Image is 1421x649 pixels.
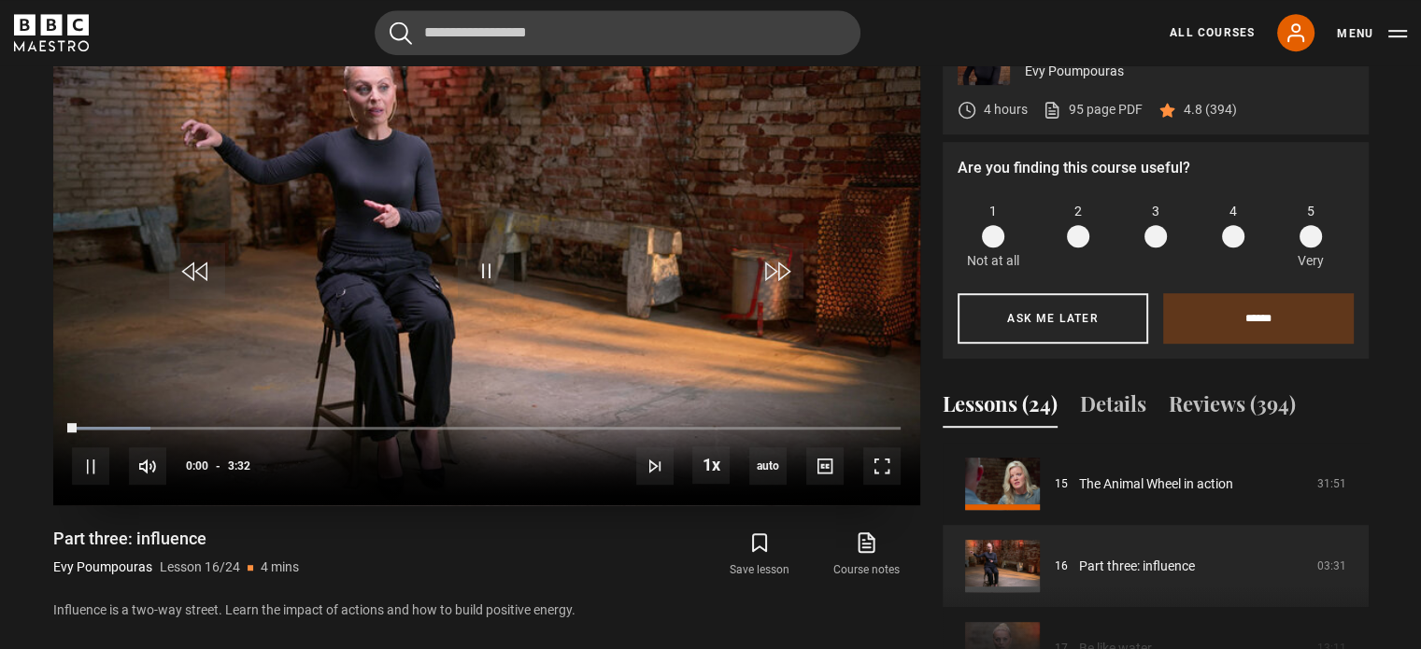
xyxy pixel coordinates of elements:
p: Influence is a two-way street. Learn the impact of actions and how to build positive energy. [53,600,920,620]
button: Toggle navigation [1337,24,1407,43]
button: Ask me later [958,293,1148,344]
a: Part three: influence [1079,557,1195,576]
button: Fullscreen [863,447,901,485]
p: Lesson 16/24 [160,557,240,577]
svg: BBC Maestro [14,14,89,51]
button: Mute [129,447,166,485]
div: Current quality: 1080p [749,447,787,485]
button: Playback Rate [692,446,730,484]
button: Reviews (394) [1169,388,1296,428]
p: 4 hours [984,100,1028,120]
a: All Courses [1170,24,1255,41]
span: 2 [1074,202,1082,221]
span: auto [749,447,787,485]
h1: Part three: influence [53,528,299,550]
button: Save lesson [706,528,813,582]
button: Captions [806,447,844,485]
p: 4.8 (394) [1184,100,1237,120]
span: 1 [989,202,997,221]
p: Evy Poumpouras [1025,62,1354,81]
div: Progress Bar [72,427,900,430]
button: Details [1080,388,1146,428]
span: 4 [1229,202,1237,221]
button: Submit the search query [390,21,412,45]
button: Lessons (24) [943,388,1058,428]
p: Very [1293,251,1329,271]
span: 5 [1307,202,1314,221]
p: 4 mins [261,557,299,577]
p: Not at all [967,251,1019,271]
a: The Animal Wheel in action [1079,474,1233,494]
span: 3 [1152,202,1159,221]
video-js: Video Player [53,18,920,505]
p: Are you finding this course useful? [958,157,1354,179]
a: Course notes [813,528,919,582]
span: 3:32 [228,449,250,483]
button: Next Lesson [636,447,674,485]
span: 0:00 [186,449,208,483]
input: Search [375,10,860,55]
p: Evy Poumpouras [53,557,152,577]
a: 95 page PDF [1043,100,1143,120]
span: - [216,459,220,473]
button: Pause [72,447,109,485]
